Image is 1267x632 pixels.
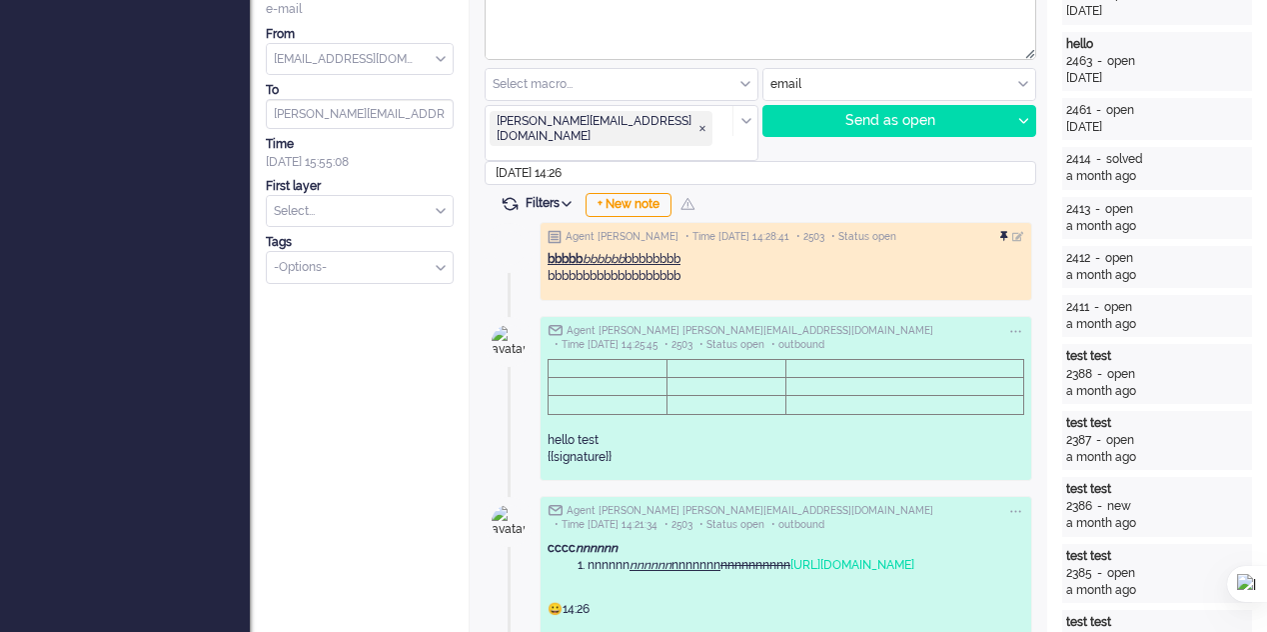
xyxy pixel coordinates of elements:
div: open [1107,565,1135,582]
input: email@address.com [266,99,454,129]
div: test test [1066,481,1248,498]
span: Agent [PERSON_NAME] [PERSON_NAME][EMAIL_ADDRESS][DOMAIN_NAME] [567,504,933,518]
div: a month ago [1066,449,1248,466]
div: a month ago [1066,218,1248,235]
div: [DATE] [1066,119,1248,136]
img: ic_note_grey.svg [548,230,562,244]
a: [URL][DOMAIN_NAME] [790,558,914,572]
span: nnnnnnnnnn [720,558,790,572]
div: - [1090,201,1105,218]
span: nnnnnnn [671,558,720,572]
div: - [1092,565,1107,582]
span: Agent [PERSON_NAME] [PERSON_NAME][EMAIL_ADDRESS][DOMAIN_NAME] [567,324,933,338]
div: 2385 [1066,565,1092,582]
div: - [1091,151,1106,168]
div: hello [1066,36,1248,53]
div: 2386 [1066,498,1092,515]
span: elaine@elainedesigns.es ❎ [490,111,712,146]
div: open [1106,432,1134,449]
div: 2411 [1066,299,1089,316]
div: 2413 [1066,201,1090,218]
div: - [1089,299,1104,316]
div: - [1092,366,1107,383]
div: a month ago [1066,168,1248,185]
span: • Status open [699,518,764,532]
div: [DATE] 15:55:08 [266,136,454,170]
span: • outbound [771,338,824,352]
div: new [1107,498,1131,515]
div: test test [1066,415,1248,432]
span: • Time [DATE] 14:28:41 [685,230,789,244]
div: [DATE] [1066,3,1248,20]
img: ic_e-mail_grey.svg [548,324,563,336]
em: nnnnnn [630,558,671,572]
div: test test [1066,348,1248,365]
div: from [266,43,454,76]
li: nnnnnn [588,557,1024,574]
div: - [1091,102,1106,119]
div: - [1090,250,1105,267]
div: Tags [266,234,454,251]
div: a month ago [1066,582,1248,599]
div: Select Tags [266,251,454,284]
div: From [266,26,454,43]
div: 2387 [1066,432,1091,449]
div: Resize [1018,41,1035,59]
div: 2461 [1066,102,1091,119]
span: • Time [DATE] 14:21:34 [555,518,657,532]
div: 2463 [1066,53,1092,70]
div: a month ago [1066,267,1248,284]
div: [DATE] [1066,70,1248,87]
img: avatar [484,497,534,547]
span: • outbound [771,518,824,532]
div: 2412 [1066,250,1090,267]
div: 2388 [1066,366,1092,383]
strong: bbbbb [548,252,583,266]
div: a month ago [1066,383,1248,400]
div: open [1105,250,1133,267]
div: + New note [586,193,671,217]
div: open [1106,102,1134,119]
div: open [1107,53,1135,70]
div: Send as open [763,106,1010,136]
span: bbbbbbbb [548,252,680,266]
div: - [1092,498,1107,515]
img: avatar [484,223,534,273]
strong: cccc [548,541,618,555]
div: bbbbbbbbbbbbbbbbbbb [548,251,1024,285]
div: - [1092,53,1107,70]
div: test test [1066,548,1248,565]
div: e-mail [266,1,454,18]
img: avatar [484,317,534,367]
div: - [1091,432,1106,449]
em: bbbbbb [583,252,625,266]
div: a month ago [1066,316,1248,333]
body: Rich Text Area. Press ALT-0 for help. [8,8,542,88]
input: Select... [485,161,1036,185]
div: open [1104,299,1132,316]
div: open [1107,366,1135,383]
span: • 2503 [664,338,692,352]
span: • Status open [699,338,764,352]
span: Filters [526,196,579,210]
img: ic_e-mail_grey.svg [548,504,563,516]
span: • Status open [831,230,896,244]
span: • 2503 [664,518,692,532]
span: Agent [PERSON_NAME] [566,230,678,244]
div: solved [1106,151,1143,168]
div: 2414 [1066,151,1091,168]
div: First layer [266,178,454,195]
div: a month ago [1066,515,1248,532]
em: nnnnnn [576,541,618,555]
div: test test [1066,614,1248,631]
span: • Time [DATE] 14:25:45 [555,338,657,352]
div: To [266,82,454,99]
div: open [1105,201,1133,218]
div: hello test {{signature}} [548,359,1024,466]
span: • 2503 [796,230,824,244]
div: Time [266,136,454,153]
